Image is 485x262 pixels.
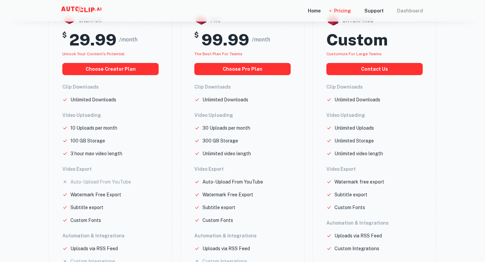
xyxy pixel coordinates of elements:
p: Unlimited Downloads [202,96,248,103]
button: Contact us [326,63,423,75]
p: Unlimited Storage [334,137,374,144]
span: Customize for large teams [326,52,382,56]
span: /month [119,36,137,44]
p: 10 Uploads per month [70,124,117,132]
p: Subtitle export [202,204,235,211]
p: Auto-Upload From YouTube [70,178,131,186]
p: Unlimited video length [202,150,251,157]
h6: Clip Downloads [326,83,423,91]
p: Unlimited Uploads [334,124,374,132]
div: enterprise [326,14,423,27]
p: Watermark Free Export [202,191,253,198]
h6: Video Export [326,165,423,173]
button: choose creator plan [62,63,159,75]
button: choose pro plan [194,63,291,75]
span: /month [252,36,270,44]
h6: Video Uploading [62,111,159,119]
p: Unlimited video length [334,150,383,157]
span: The best plan for teams [194,52,243,56]
h2: 99.99 [201,30,249,50]
h5: $ [62,30,67,50]
h6: Clip Downloads [194,83,291,91]
h6: Video Export [62,165,159,173]
p: Custom Integrations [334,245,379,252]
p: Unlimited Downloads [70,96,116,103]
p: Custom Fonts [202,217,233,224]
p: Custom Fonts [334,204,365,211]
p: Unlimited Downloads [334,96,380,103]
h6: Video Export [194,165,291,173]
div: pro [194,14,291,27]
h2: 29.99 [69,30,117,50]
p: 3 hour max video length [70,150,122,157]
h6: Automation & Integrations [326,219,423,227]
div: creator [62,14,159,27]
h2: Custom [326,30,388,50]
p: Subtitle export [334,191,367,198]
h5: $ [194,30,199,50]
h6: Automation & Integrations [62,232,159,239]
p: Uploads via RSS Feed [70,245,118,252]
h6: Clip Downloads [62,83,159,91]
h6: Video Uploading [326,111,423,119]
p: Uploads via RSS Feed [334,232,382,239]
h6: Video Uploading [194,111,291,119]
p: 30 Uploads per month [202,124,250,132]
h6: Automation & Integrations [194,232,291,239]
p: 300 GB Storage [202,137,238,144]
p: Uploads via RSS Feed [202,245,250,252]
p: Watermark Free Export [70,191,121,198]
p: Auto-Upload From YouTube [202,178,263,186]
p: Subtitle export [70,204,103,211]
p: 100 GB Storage [70,137,105,144]
p: Custom Fonts [70,217,101,224]
span: Unlock your Content's potential [62,52,125,56]
p: Watermark free export [334,178,384,186]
